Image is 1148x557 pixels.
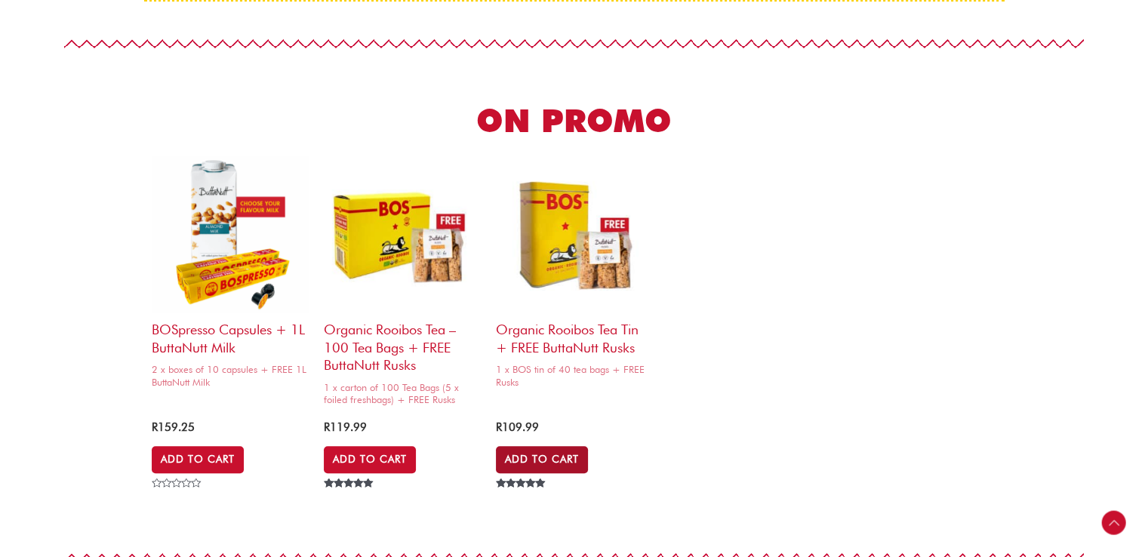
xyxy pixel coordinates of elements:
[496,420,502,434] span: R
[496,420,539,434] bdi: 109.99
[324,313,481,374] h2: Organic Rooibos Tea – 100 Tea Bags + FREE ButtaNutt Rusks
[496,363,653,389] span: 1 x BOS tin of 40 tea bags + FREE Rusks
[496,313,653,356] h2: Organic Rooibos Tea Tin + FREE ButtaNutt Rusks
[152,313,309,356] h2: BOSpresso capsules + 1L ButtaNutt Milk
[152,420,195,434] bdi: 159.25
[324,420,367,434] bdi: 119.99
[496,156,653,393] a: Organic Rooibos Tea Tin + FREE ButtaNutt Rusks1 x BOS tin of 40 tea bags + FREE Rusks
[324,381,481,407] span: 1 x carton of 100 Tea Bags (5 x foiled freshbags) + FREE Rusks
[496,156,653,313] img: organic rooibos tea tin
[152,420,158,434] span: R
[152,363,309,389] span: 2 x boxes of 10 capsules + FREE 1L ButtaNutt Milk
[324,156,481,411] a: Organic Rooibos Tea – 100 Tea Bags + FREE ButtaNutt Rusks1 x carton of 100 Tea Bags (5 x foiled f...
[324,479,375,522] span: Rated out of 5
[324,156,481,313] img: organic rooibos tea 100 tea bags
[152,156,309,393] a: BOSpresso capsules + 1L ButtaNutt Milk2 x boxes of 10 capsules + FREE 1L ButtaNutt Milk
[496,446,588,473] a: Add to cart: “Organic Rooibos Tea Tin + FREE ButtaNutt Rusks”
[496,479,548,522] span: Rated out of 5
[324,446,416,473] a: Add to cart: “Organic Rooibos Tea - 100 Tea Bags + FREE ButtaNutt Rusks”
[152,446,244,473] a: Select options for “BOSpresso capsules + 1L ButtaNutt Milk”
[152,156,309,313] img: bospresso capsules + 1l buttanutt milk
[324,420,330,434] span: R
[152,100,997,142] h2: ON PROMO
